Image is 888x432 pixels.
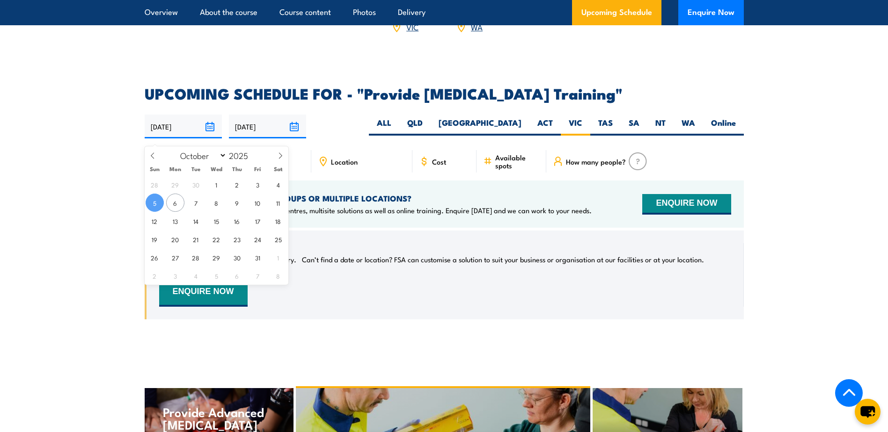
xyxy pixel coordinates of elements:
[269,266,287,285] span: November 8, 2025
[145,86,744,100] h2: UPCOMING SCHEDULE FOR - "Provide [MEDICAL_DATA] Training"
[561,117,590,136] label: VIC
[302,255,704,264] p: Can’t find a date or location? FSA can customise a solution to suit your business or organisation...
[159,193,592,203] h4: NEED TRAINING FOR LARGER GROUPS OR MULTIPLE LOCATIONS?
[399,117,431,136] label: QLD
[207,212,226,230] span: October 15, 2025
[229,115,306,138] input: To date
[249,266,267,285] span: November 7, 2025
[146,175,164,194] span: September 28, 2025
[621,117,647,136] label: SA
[431,117,529,136] label: [GEOGRAPHIC_DATA]
[495,153,540,169] span: Available spots
[228,194,246,212] span: October 9, 2025
[406,21,418,32] a: VIC
[247,166,268,172] span: Fri
[146,266,164,285] span: November 2, 2025
[166,175,184,194] span: September 29, 2025
[249,248,267,266] span: October 31, 2025
[145,166,165,172] span: Sun
[529,117,561,136] label: ACT
[207,175,226,194] span: October 1, 2025
[228,212,246,230] span: October 16, 2025
[269,194,287,212] span: October 11, 2025
[369,117,399,136] label: ALL
[207,230,226,248] span: October 22, 2025
[187,266,205,285] span: November 4, 2025
[674,117,703,136] label: WA
[207,266,226,285] span: November 5, 2025
[228,248,246,266] span: October 30, 2025
[269,230,287,248] span: October 25, 2025
[176,149,227,161] select: Month
[187,230,205,248] span: October 21, 2025
[269,248,287,266] span: November 1, 2025
[165,166,185,172] span: Mon
[703,117,744,136] label: Online
[249,230,267,248] span: October 24, 2025
[159,279,248,307] button: ENQUIRE NOW
[227,150,257,161] input: Year
[566,158,626,166] span: How many people?
[249,175,267,194] span: October 3, 2025
[228,266,246,285] span: November 6, 2025
[249,212,267,230] span: October 17, 2025
[432,158,446,166] span: Cost
[331,158,358,166] span: Location
[166,212,184,230] span: October 13, 2025
[207,248,226,266] span: October 29, 2025
[249,194,267,212] span: October 10, 2025
[166,194,184,212] span: October 6, 2025
[268,166,288,172] span: Sat
[187,248,205,266] span: October 28, 2025
[269,212,287,230] span: October 18, 2025
[590,117,621,136] label: TAS
[471,21,483,32] a: WA
[166,266,184,285] span: November 3, 2025
[159,206,592,215] p: We offer onsite training, training at our centres, multisite solutions as well as online training...
[642,194,731,215] button: ENQUIRE NOW
[166,248,184,266] span: October 27, 2025
[269,175,287,194] span: October 4, 2025
[207,194,226,212] span: October 8, 2025
[146,230,164,248] span: October 19, 2025
[166,230,184,248] span: October 20, 2025
[206,166,227,172] span: Wed
[647,117,674,136] label: NT
[227,166,247,172] span: Thu
[145,115,222,138] input: From date
[187,212,205,230] span: October 14, 2025
[855,399,881,425] button: chat-button
[228,230,246,248] span: October 23, 2025
[185,166,206,172] span: Tue
[146,194,164,212] span: October 5, 2025
[146,248,164,266] span: October 26, 2025
[187,175,205,194] span: September 30, 2025
[187,194,205,212] span: October 7, 2025
[146,212,164,230] span: October 12, 2025
[228,175,246,194] span: October 2, 2025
